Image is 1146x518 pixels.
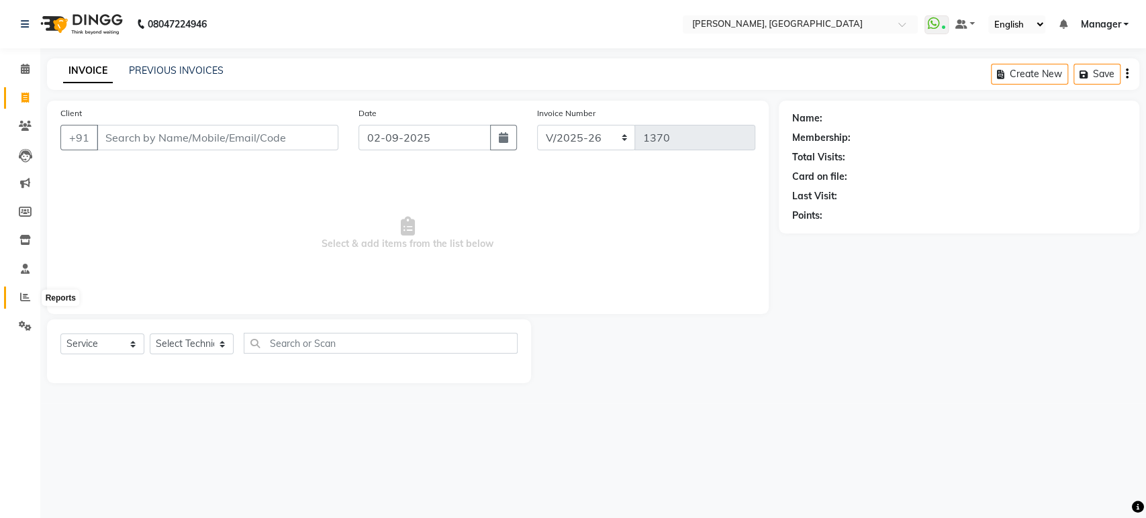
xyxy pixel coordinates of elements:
[792,111,822,125] div: Name:
[792,189,837,203] div: Last Visit:
[359,107,377,119] label: Date
[42,290,79,306] div: Reports
[244,333,518,354] input: Search or Scan
[60,166,755,301] span: Select & add items from the list below
[792,131,851,145] div: Membership:
[991,64,1068,85] button: Create New
[148,5,207,43] b: 08047224946
[537,107,595,119] label: Invoice Number
[792,170,847,184] div: Card on file:
[129,64,224,76] a: PREVIOUS INVOICES
[792,150,845,164] div: Total Visits:
[97,125,338,150] input: Search by Name/Mobile/Email/Code
[792,209,822,223] div: Points:
[63,59,113,83] a: INVOICE
[1080,17,1120,32] span: Manager
[60,125,98,150] button: +91
[1073,64,1120,85] button: Save
[60,107,82,119] label: Client
[34,5,126,43] img: logo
